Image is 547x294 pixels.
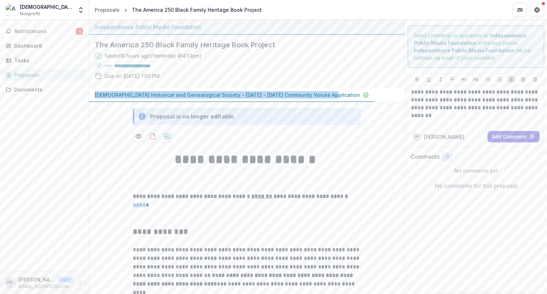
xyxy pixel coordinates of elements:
[530,3,544,17] button: Get Help
[14,71,80,79] div: Proposals
[76,279,84,287] button: More
[92,5,123,15] a: Proposals
[411,153,440,160] h2: Comments
[415,135,419,138] div: Pamela E. Foster, Ph.D.
[58,277,73,283] p: User
[105,52,202,59] div: Saved 10 hours ago ( Yesterday @ 4:53pm )
[14,86,80,93] div: Documents
[95,41,387,49] h2: The America 250 Black Family Heritage Book Project
[20,3,73,11] div: [DEMOGRAPHIC_DATA] Historical and Genealogical Society
[495,75,504,84] button: Ordered List
[147,131,158,142] button: download-proposal
[446,154,449,160] span: 0
[448,75,457,84] button: Strike
[19,276,56,283] p: [PERSON_NAME], Ph.D.
[14,42,80,49] div: Dashboard
[76,28,83,35] span: 1
[14,28,76,35] span: Notifications
[488,131,540,142] button: Add Comment
[161,131,173,142] button: download-proposal
[408,26,544,68] div: Send comments or questions to in the box below. will be notified via email of your comment.
[95,23,399,31] div: Independence Public Media Foundation
[484,75,492,84] button: Bullet List
[6,4,17,16] img: Afro-American Historical and Genealogical Society
[507,75,516,84] button: Align Left
[76,3,86,17] button: Open entity switcher
[150,112,235,121] div: Proposal is no longer editable.
[3,40,86,52] a: Dashboard
[3,69,86,81] a: Proposals
[19,283,73,290] p: [EMAIL_ADDRESS][DOMAIN_NAME]
[460,75,468,84] button: Heading 1
[513,3,527,17] button: Partners
[95,91,360,99] p: [DEMOGRAPHIC_DATA] Historical and Genealogical Society - [DATE] - [DATE] Community Voices Applica...
[105,63,112,68] p: 100 %
[132,6,262,14] div: The America 250 Black Family Heritage Book Project
[414,47,514,53] strong: Independence Public Media Foundation
[531,75,539,84] button: Align Right
[3,54,86,66] a: Tasks
[472,75,480,84] button: Heading 2
[436,75,445,84] button: Italicize
[95,6,120,14] div: Proposals
[519,75,527,84] button: Align Center
[424,133,464,141] p: [PERSON_NAME]
[3,26,86,37] button: Notifications1
[14,57,80,64] div: Tasks
[133,131,144,142] button: Preview 849fd307-549b-45b4-b423-b342beba6f0c-0.pdf
[3,84,86,95] a: Documents
[92,5,265,15] nav: breadcrumb
[7,280,13,285] div: Pamela E. Foster, Ph.D.
[413,75,421,84] button: Bold
[424,75,433,84] button: Underline
[105,72,160,80] p: Due on [DATE] 1:00 PM
[435,182,517,190] p: No comments for this proposal
[20,11,40,17] span: Nonprofit
[411,167,541,174] p: No comments yet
